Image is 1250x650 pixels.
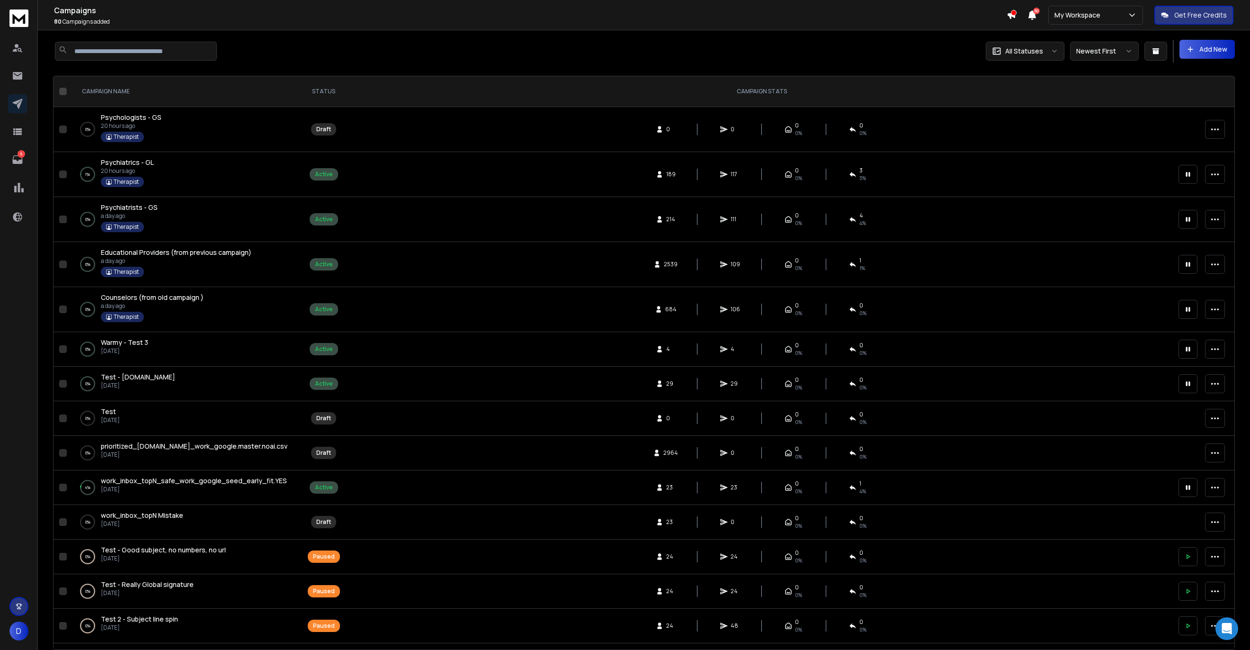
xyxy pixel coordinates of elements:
[71,242,297,287] td: 0%Educational Providers (from previous campaign)a day agoTherapist
[101,372,175,382] a: Test - [DOMAIN_NAME]
[101,580,194,589] a: Test - Really Global signature
[71,436,297,470] td: 0%prioritized_[DOMAIN_NAME]_work_google.master.noai.csv[DATE]
[1070,42,1139,61] button: Newest First
[795,487,802,495] span: 0%
[9,9,28,27] img: logo
[795,626,802,633] span: 0%
[795,167,799,174] span: 0
[101,347,148,355] p: [DATE]
[1215,617,1238,640] div: Open Intercom Messenger
[859,411,863,418] span: 0
[315,484,333,491] div: Active
[101,442,287,451] span: prioritized_[DOMAIN_NAME]_work_google.master.noai.csv
[101,486,287,493] p: [DATE]
[85,448,90,458] p: 0 %
[1174,10,1227,20] p: Get Free Credits
[71,287,297,332] td: 0%Counselors (from old campaign )a day agoTherapist
[731,553,740,560] span: 24
[795,584,799,591] span: 0
[859,174,866,182] span: 3 %
[795,515,799,522] span: 0
[663,449,678,457] span: 2964
[101,158,154,167] a: Psychiatrics - GL
[731,380,740,388] span: 29
[731,449,740,457] span: 0
[859,384,866,391] span: 0 %
[85,379,90,388] p: 0 %
[85,621,90,631] p: 0 %
[313,587,335,595] div: Paused
[101,248,251,257] a: Educational Providers (from previous campaign)
[859,487,866,495] span: 4 %
[795,212,799,219] span: 0
[795,522,802,530] span: 0%
[315,306,333,313] div: Active
[71,367,297,401] td: 0%Test - [DOMAIN_NAME][DATE]
[101,589,194,597] p: [DATE]
[859,302,863,309] span: 0
[859,515,863,522] span: 0
[731,587,740,595] span: 24
[101,407,116,416] a: Test
[859,349,866,357] span: 0 %
[101,212,158,220] p: a day ago
[665,306,677,313] span: 684
[859,549,863,557] span: 0
[731,171,740,178] span: 117
[315,216,333,223] div: Active
[1179,40,1235,59] button: Add New
[101,416,120,424] p: [DATE]
[859,212,863,219] span: 4
[795,549,799,557] span: 0
[114,313,139,321] p: Therapist
[731,484,740,491] span: 23
[859,626,866,633] span: 0 %
[859,522,866,530] span: 0%
[795,122,799,129] span: 0
[731,261,740,268] span: 109
[54,18,62,26] span: 80
[8,150,27,169] a: 6
[101,545,226,555] a: Test - Good subject, no numbers, no url
[297,76,350,107] th: STATUS
[101,442,287,451] a: prioritized_[DOMAIN_NAME]_work_google.master.noai.csv
[859,480,861,487] span: 1
[666,484,676,491] span: 23
[101,122,161,130] p: 20 hours ago
[666,587,676,595] span: 24
[350,76,1173,107] th: CAMPAIGN STATS
[731,518,740,526] span: 0
[85,414,90,423] p: 0 %
[85,552,90,561] p: 0 %
[101,257,251,265] p: a day ago
[101,476,287,486] a: work_inbox_topN_safe_work_google_seed_early_fit.YES
[859,618,863,626] span: 0
[859,167,863,174] span: 3
[859,264,865,272] span: 1 %
[114,133,139,141] p: Therapist
[71,76,297,107] th: CAMPAIGN NAME
[795,174,802,182] span: 0%
[85,170,90,179] p: 1 %
[54,18,1007,26] p: Campaigns added
[795,618,799,626] span: 0
[795,342,799,349] span: 0
[731,306,740,313] span: 106
[859,591,866,599] span: 0 %
[114,223,139,231] p: Therapist
[54,5,1007,16] h1: Campaigns
[859,257,861,264] span: 1
[859,219,866,227] span: 4 %
[316,415,331,422] div: Draft
[101,545,226,554] span: Test - Good subject, no numbers, no url
[101,293,204,302] a: Counselors (from old campaign )
[795,557,802,564] span: 0%
[101,520,183,528] p: [DATE]
[315,171,333,178] div: Active
[666,171,676,178] span: 189
[85,517,90,527] p: 0 %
